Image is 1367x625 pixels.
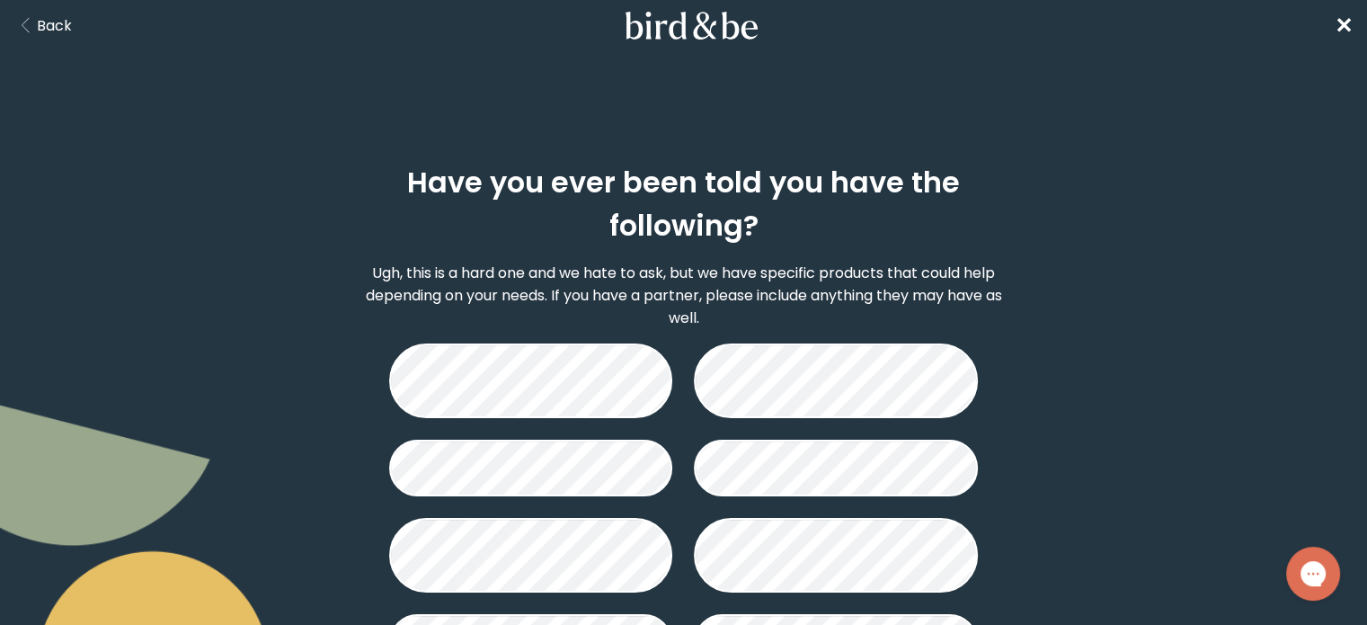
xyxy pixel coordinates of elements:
a: ✕ [1335,10,1353,41]
h2: Have you ever been told you have the following? [356,161,1011,247]
span: ✕ [1335,11,1353,40]
iframe: Gorgias live chat messenger [1277,540,1349,607]
p: Ugh, this is a hard one and we hate to ask, but we have specific products that could help dependi... [356,262,1011,329]
button: Back Button [14,14,72,37]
